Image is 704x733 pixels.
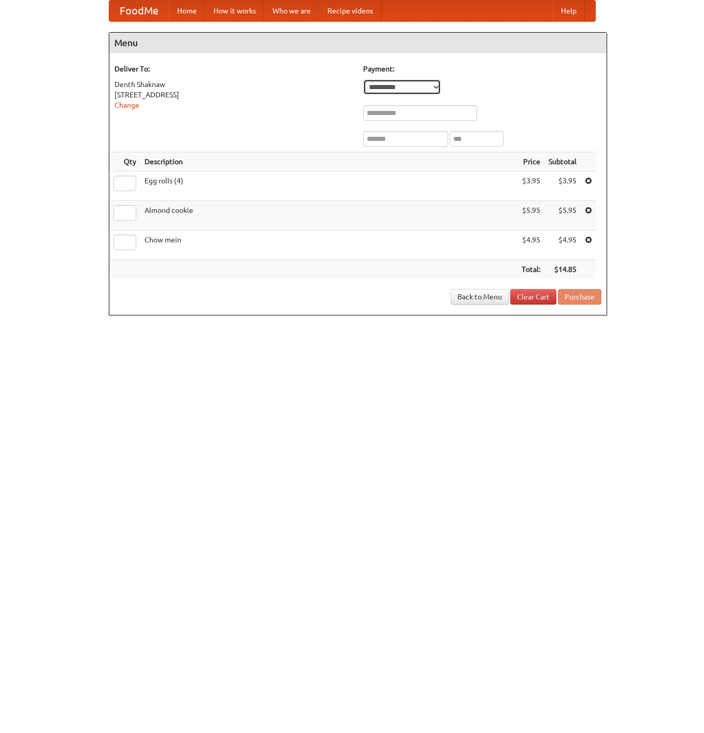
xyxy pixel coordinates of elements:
td: $5.95 [544,201,581,231]
h4: Menu [109,33,607,53]
th: $14.85 [544,260,581,279]
h5: Deliver To: [114,64,353,74]
td: Egg rolls (4) [140,171,518,201]
button: Purchase [558,289,601,305]
td: $4.95 [544,231,581,260]
h5: Payment: [363,64,601,74]
td: Almond cookie [140,201,518,231]
a: Help [553,1,585,21]
th: Qty [109,152,140,171]
th: Total: [518,260,544,279]
a: Change [114,101,139,109]
a: Who we are [264,1,319,21]
th: Price [518,152,544,171]
th: Subtotal [544,152,581,171]
td: Chow mein [140,231,518,260]
a: Recipe videos [319,1,381,21]
td: $3.95 [544,171,581,201]
div: Denth Shaknaw [114,79,353,90]
a: How it works [205,1,264,21]
a: Home [169,1,205,21]
td: $3.95 [518,171,544,201]
div: [STREET_ADDRESS] [114,90,353,100]
td: $5.95 [518,201,544,231]
td: $4.95 [518,231,544,260]
a: Clear Cart [510,289,556,305]
a: FoodMe [109,1,169,21]
a: Back to Menu [451,289,509,305]
th: Description [140,152,518,171]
